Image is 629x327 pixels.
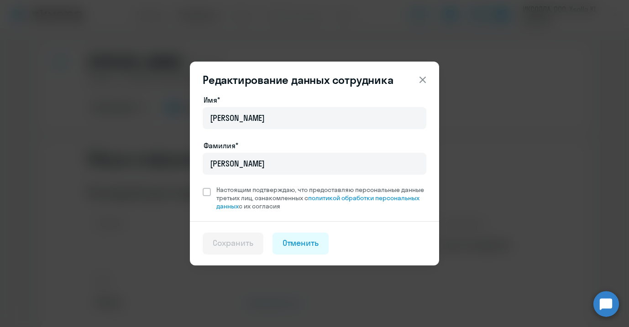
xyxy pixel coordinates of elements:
a: политикой обработки персональных данных [216,194,419,210]
span: Настоящим подтверждаю, что предоставляю персональные данные третьих лиц, ознакомленных с с их сог... [216,186,426,210]
label: Фамилия* [204,140,238,151]
div: Сохранить [213,237,253,249]
button: Сохранить [203,233,263,254]
header: Редактирование данных сотрудника [190,73,439,87]
button: Отменить [273,233,329,254]
div: Отменить [283,237,319,249]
